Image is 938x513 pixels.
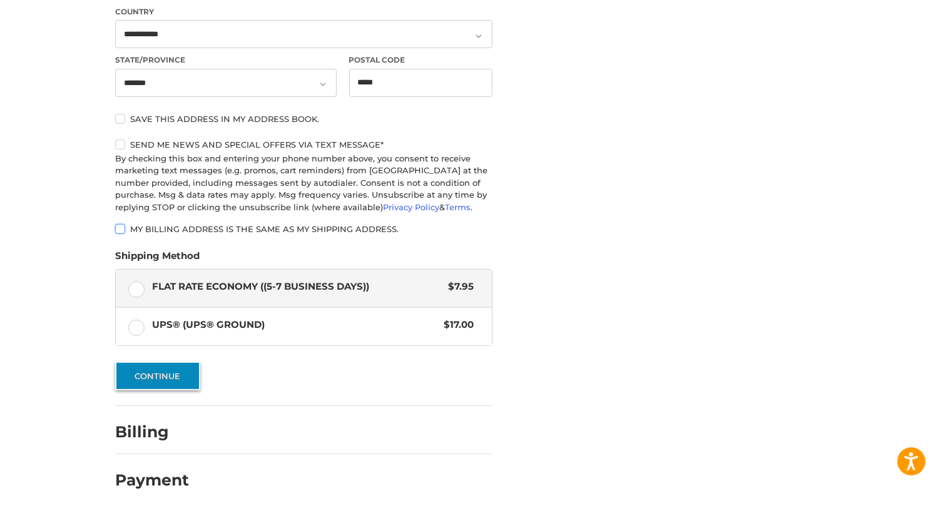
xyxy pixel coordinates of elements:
div: By checking this box and entering your phone number above, you consent to receive marketing text ... [115,153,492,214]
label: Postal Code [349,54,493,66]
label: Save this address in my address book. [115,114,492,124]
label: Send me news and special offers via text message* [115,140,492,150]
h2: Billing [115,422,188,442]
legend: Shipping Method [115,249,200,269]
span: $17.00 [437,318,474,332]
span: Flat Rate Economy ((5-7 Business Days)) [153,280,442,294]
label: My billing address is the same as my shipping address. [115,224,492,234]
h2: Payment [115,470,189,490]
iframe: Google Customer Reviews [835,479,938,513]
label: State/Province [115,54,337,66]
button: Continue [115,362,200,390]
label: Country [115,6,492,18]
a: Terms [445,202,471,212]
a: Privacy Policy [383,202,439,212]
span: UPS® (UPS® Ground) [153,318,438,332]
span: $7.95 [442,280,474,294]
